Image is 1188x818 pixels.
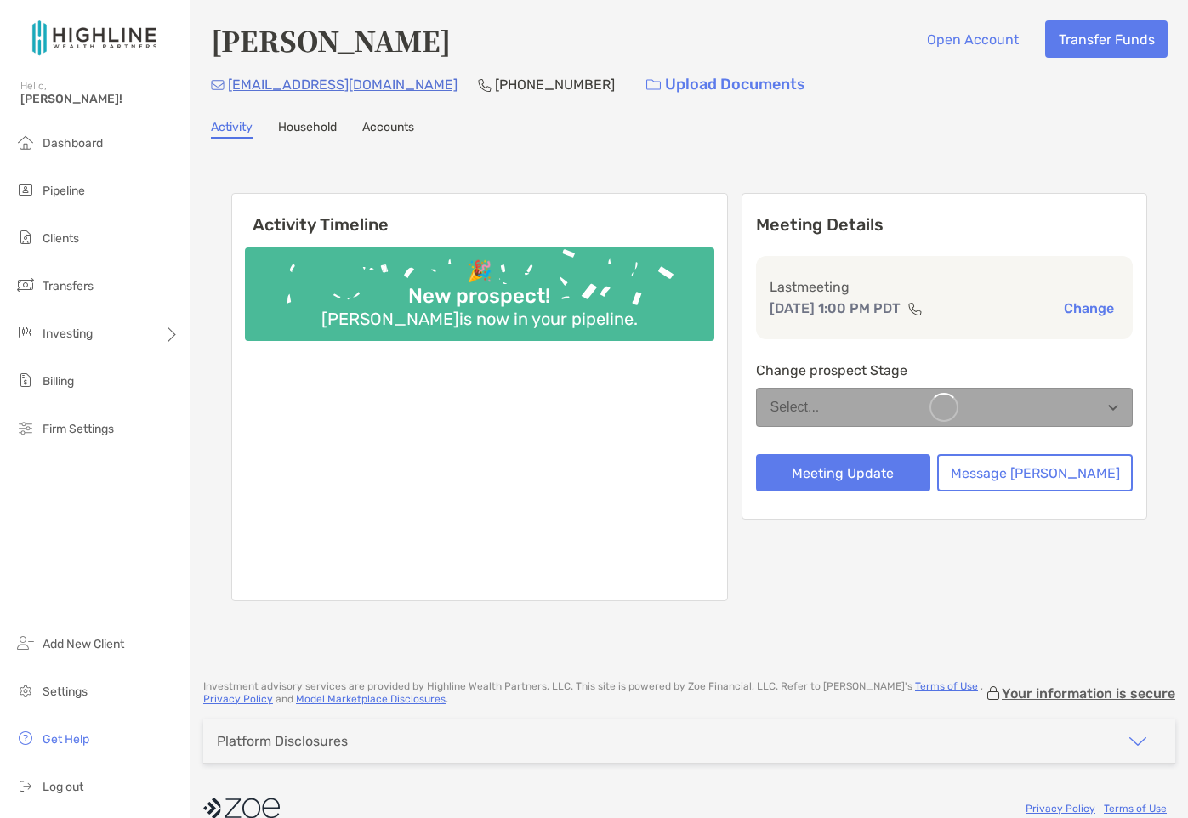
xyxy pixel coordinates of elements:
a: Accounts [362,120,414,139]
span: Pipeline [43,184,85,198]
div: New prospect! [401,284,557,309]
p: Meeting Details [756,214,1134,236]
img: transfers icon [15,275,36,295]
h6: Activity Timeline [232,194,727,235]
img: Phone Icon [478,78,492,92]
span: Billing [43,374,74,389]
img: add_new_client icon [15,633,36,653]
p: Change prospect Stage [756,360,1134,381]
p: Your information is secure [1002,685,1175,702]
a: Model Marketplace Disclosures [296,693,446,705]
div: 🎉 [460,259,499,284]
img: Email Icon [211,80,225,90]
a: Household [278,120,337,139]
span: Log out [43,780,83,794]
img: billing icon [15,370,36,390]
img: icon arrow [1128,731,1148,752]
img: Zoe Logo [20,7,169,68]
a: Upload Documents [635,66,816,103]
img: investing icon [15,322,36,343]
h4: [PERSON_NAME] [211,20,451,60]
a: Privacy Policy [203,693,273,705]
span: Investing [43,327,93,341]
a: Terms of Use [915,680,978,692]
p: Investment advisory services are provided by Highline Wealth Partners, LLC . This site is powered... [203,680,985,706]
button: Meeting Update [756,454,931,491]
div: Platform Disclosures [217,733,348,749]
img: get-help icon [15,728,36,748]
img: firm-settings icon [15,418,36,438]
button: Message [PERSON_NAME] [937,454,1133,491]
button: Transfer Funds [1045,20,1168,58]
p: Last meeting [770,276,1120,298]
img: dashboard icon [15,132,36,152]
span: Transfers [43,279,94,293]
p: [DATE] 1:00 PM PDT [770,298,901,319]
span: [PERSON_NAME]! [20,92,179,106]
button: Change [1059,299,1119,317]
img: settings icon [15,680,36,701]
img: communication type [907,302,923,315]
img: logout icon [15,775,36,796]
a: Terms of Use [1104,803,1167,815]
img: button icon [646,79,661,91]
a: Activity [211,120,253,139]
span: Clients [43,231,79,246]
p: [PHONE_NUMBER] [495,74,615,95]
a: Privacy Policy [1026,803,1095,815]
img: clients icon [15,227,36,247]
span: Add New Client [43,637,124,651]
span: Dashboard [43,136,103,151]
div: [PERSON_NAME] is now in your pipeline. [315,309,645,329]
button: Open Account [913,20,1032,58]
img: pipeline icon [15,179,36,200]
span: Firm Settings [43,422,114,436]
p: [EMAIL_ADDRESS][DOMAIN_NAME] [228,74,458,95]
span: Get Help [43,732,89,747]
span: Settings [43,685,88,699]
